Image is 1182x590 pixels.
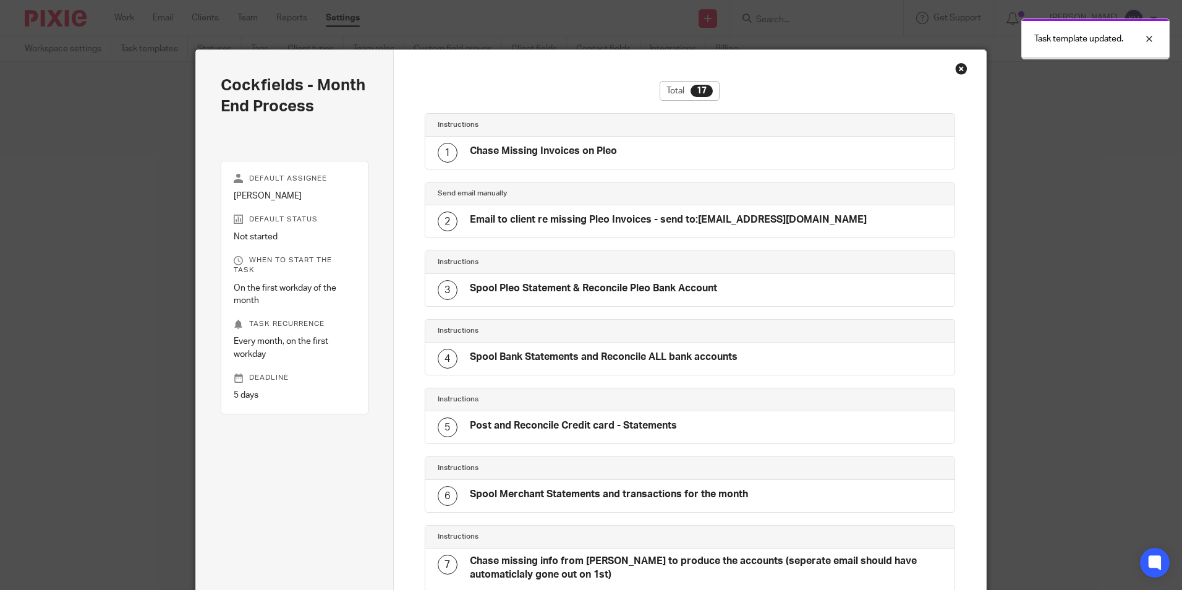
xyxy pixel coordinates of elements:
div: 7 [438,555,457,575]
h4: Instructions [438,120,690,130]
h4: Post and Reconcile Credit card - Statements [470,419,677,432]
h4: Chase Missing Invoices on Pleo [470,145,617,158]
p: 5 days [234,389,355,401]
h4: Instructions [438,463,690,473]
div: Total [660,81,720,101]
p: When to start the task [234,255,355,275]
div: 5 [438,417,457,437]
p: [PERSON_NAME] [234,190,355,202]
div: 2 [438,212,457,231]
p: Default assignee [234,174,355,184]
div: 6 [438,486,457,506]
h4: Chase missing info from [PERSON_NAME] to produce the accounts (seperate email should have automat... [470,555,943,581]
h4: Email to client re missing Pleo Invoices - send to:[EMAIL_ADDRESS][DOMAIN_NAME] [470,213,867,226]
h4: Instructions [438,395,690,404]
div: Close this dialog window [955,62,967,75]
h4: Send email manually [438,189,690,199]
h4: Instructions [438,532,690,542]
div: 1 [438,143,457,163]
h4: Spool Bank Statements and Reconcile ALL bank accounts [470,351,738,364]
h4: Instructions [438,257,690,267]
h4: Spool Merchant Statements and transactions for the month [470,488,748,501]
p: Task recurrence [234,319,355,329]
p: Every month, on the first workday [234,335,355,361]
p: Not started [234,231,355,243]
h2: Cockfields - Month End Process [221,75,368,118]
p: Deadline [234,373,355,383]
p: On the first workday of the month [234,282,355,307]
h4: Spool Pleo Statement & Reconcile Pleo Bank Account [470,282,717,295]
div: 4 [438,349,457,369]
h4: Instructions [438,326,690,336]
div: 17 [691,85,713,97]
p: Task template updated. [1034,33,1123,45]
p: Default status [234,215,355,224]
div: 3 [438,280,457,300]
